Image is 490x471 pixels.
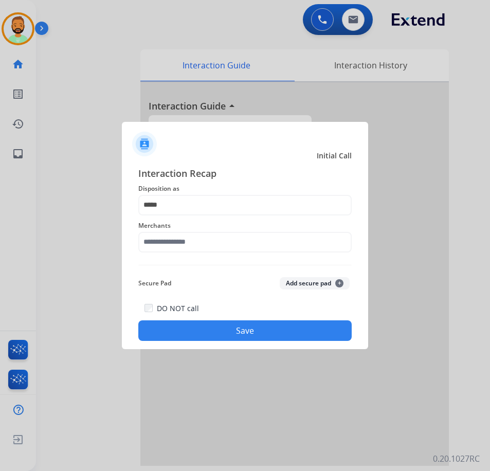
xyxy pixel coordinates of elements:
p: 0.20.1027RC [433,452,480,465]
img: contactIcon [132,132,157,156]
img: contact-recap-line.svg [138,265,352,265]
button: Add secure pad+ [280,277,350,289]
span: Interaction Recap [138,166,352,183]
span: Secure Pad [138,277,171,289]
button: Save [138,320,352,341]
span: Merchants [138,220,352,232]
label: DO NOT call [157,303,199,314]
span: Disposition as [138,183,352,195]
span: + [335,279,343,287]
span: Initial Call [317,151,352,161]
